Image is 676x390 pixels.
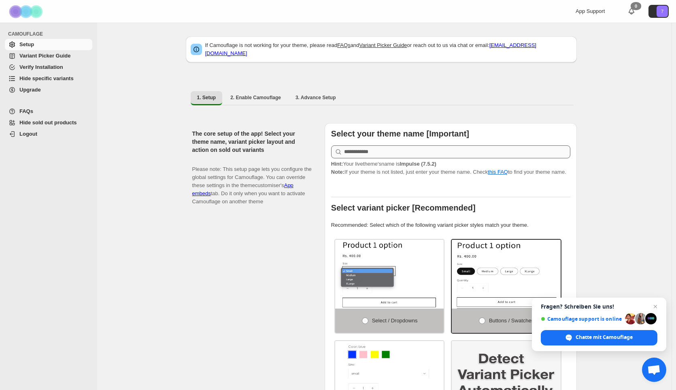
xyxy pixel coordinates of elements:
[541,316,622,322] span: Camouflage support is online
[19,131,37,137] span: Logout
[5,117,92,128] a: Hide sold out products
[5,50,92,62] a: Variant Picker Guide
[331,161,436,167] span: Your live theme's name is
[19,64,63,70] span: Verify Installation
[335,240,444,309] img: Select / Dropdowns
[5,128,92,140] a: Logout
[331,160,570,176] p: If your theme is not listed, just enter your theme name. Check to find your theme name.
[19,108,33,114] span: FAQs
[657,6,668,17] span: Avatar with initials 7
[627,7,636,15] a: 0
[192,130,312,154] h2: The core setup of the app! Select your theme name, variant picker layout and action on sold out v...
[372,318,418,324] span: Select / Dropdowns
[331,203,476,212] b: Select variant picker [Recommended]
[5,84,92,96] a: Upgrade
[452,240,561,309] img: Buttons / Swatches
[331,221,570,229] p: Recommended: Select which of the following variant picker styles match your theme.
[541,330,657,345] div: Chatte mit Camouflage
[576,334,633,341] span: Chatte mit Camouflage
[19,87,41,93] span: Upgrade
[5,106,92,117] a: FAQs
[5,62,92,73] a: Verify Installation
[331,161,343,167] strong: Hint:
[197,94,216,101] span: 1. Setup
[205,41,572,58] p: If Camouflage is not working for your theme, please read and or reach out to us via chat or email:
[331,129,469,138] b: Select your theme name [Important]
[19,119,77,126] span: Hide sold out products
[648,5,669,18] button: Avatar with initials 7
[661,9,663,14] text: 7
[400,161,436,167] strong: Impulse (7.5.2)
[642,358,666,382] div: Chat öffnen
[5,73,92,84] a: Hide specific variants
[650,302,660,311] span: Chat schließen
[359,42,407,48] a: Variant Picker Guide
[489,318,534,324] span: Buttons / Swatches
[8,31,93,37] span: CAMOUFLAGE
[192,157,312,206] p: Please note: This setup page lets you configure the global settings for Camouflage. You can overr...
[6,0,47,23] img: Camouflage
[19,53,70,59] span: Variant Picker Guide
[230,94,281,101] span: 2. Enable Camouflage
[19,41,34,47] span: Setup
[631,2,641,10] div: 0
[295,94,336,101] span: 3. Advance Setup
[488,169,508,175] a: this FAQ
[541,303,657,310] span: Fragen? Schreiben Sie uns!
[337,42,351,48] a: FAQs
[19,75,74,81] span: Hide specific variants
[5,39,92,50] a: Setup
[331,169,344,175] strong: Note:
[576,8,605,14] span: App Support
